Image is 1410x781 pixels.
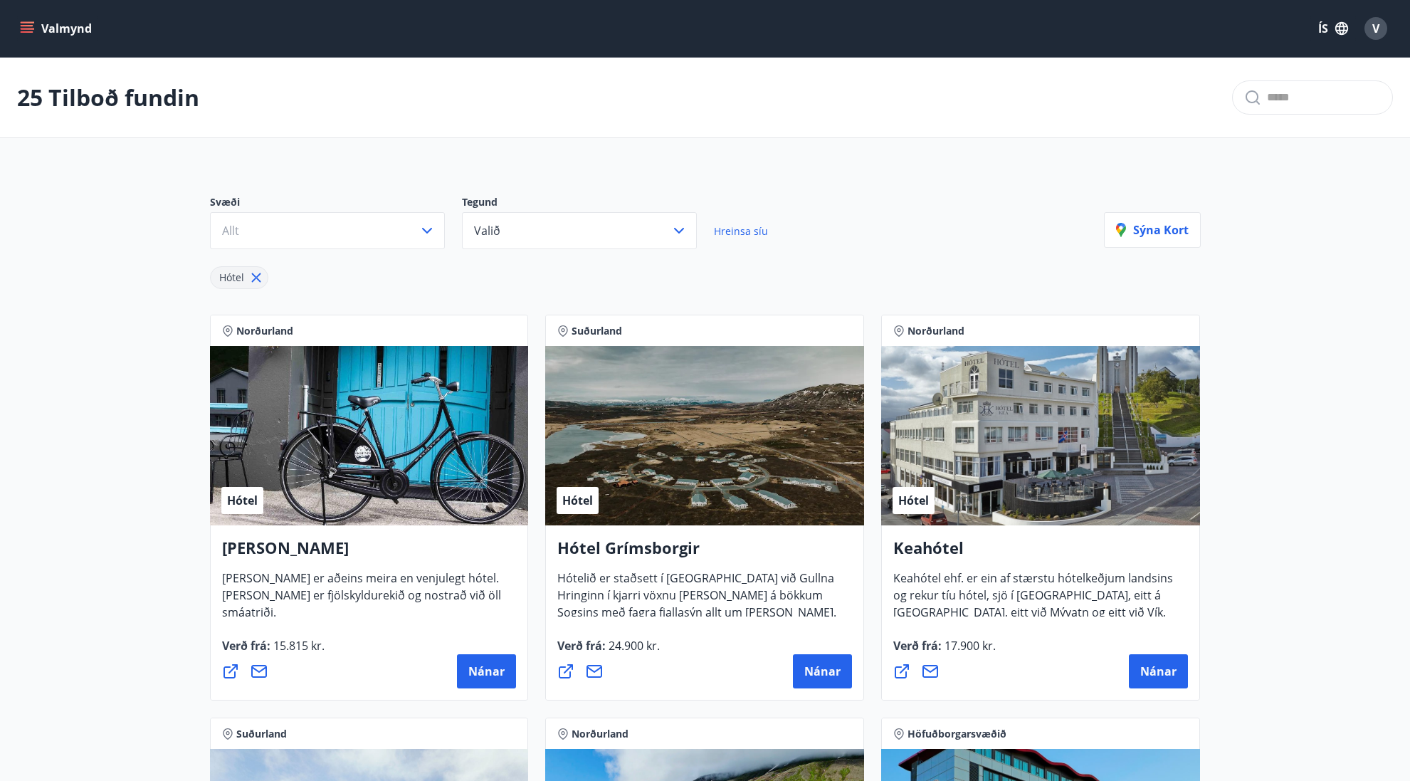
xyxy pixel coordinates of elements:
span: Verð frá : [893,638,996,665]
span: Nánar [468,664,505,679]
span: [PERSON_NAME] er aðeins meira en venjulegt hótel. [PERSON_NAME] er fjölskyldurekið og nostrað við... [222,570,501,631]
button: menu [17,16,98,41]
span: Allt [222,223,239,239]
span: 17.900 kr. [942,638,996,654]
span: Keahótel ehf. er ein af stærstu hótelkeðjum landsins og rekur tíu hótel, sjö í [GEOGRAPHIC_DATA],... [893,570,1173,666]
button: Valið [462,212,697,249]
button: Sýna kort [1104,212,1201,248]
p: 25 Tilboð fundin [17,82,199,113]
span: Hreinsa síu [714,224,768,238]
span: Norðurland [236,324,293,338]
p: Sýna kort [1116,222,1189,238]
h4: [PERSON_NAME] [222,537,517,570]
span: Norðurland [907,324,964,338]
button: Allt [210,212,445,249]
span: 15.815 kr. [270,638,325,654]
button: Nánar [1129,654,1188,688]
span: Nánar [1140,664,1177,679]
div: Hótel [210,266,268,289]
h4: Keahótel [893,537,1188,570]
span: Hótel [562,493,593,508]
span: Hótel [898,493,929,508]
span: Verð frá : [557,638,660,665]
span: Höfuðborgarsvæðið [907,727,1006,741]
button: Nánar [457,654,516,688]
p: Svæði [210,195,462,212]
span: Norðurland [572,727,628,741]
button: Nánar [793,654,852,688]
span: Suðurland [236,727,287,741]
span: 24.900 kr. [606,638,660,654]
button: V [1359,11,1393,46]
span: Hótel [219,271,244,284]
span: V [1372,21,1379,36]
span: Verð frá : [222,638,325,665]
span: Hótel [227,493,258,508]
span: Valið [474,223,500,239]
button: ÍS [1310,16,1356,41]
span: Suðurland [572,324,622,338]
span: Nánar [804,664,841,679]
span: Hótelið er staðsett í [GEOGRAPHIC_DATA] við Gullna Hringinn í kjarri vöxnu [PERSON_NAME] á bökkum... [557,570,836,666]
p: Tegund [462,195,714,212]
h4: Hótel Grímsborgir [557,537,852,570]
